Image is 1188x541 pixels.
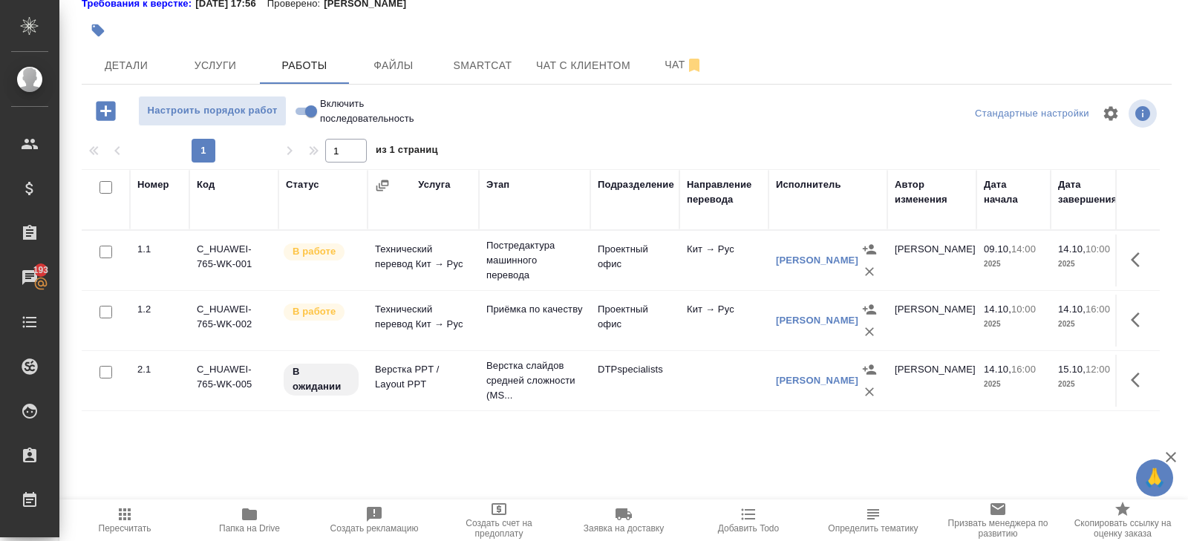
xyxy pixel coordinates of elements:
[1011,364,1036,375] p: 16:00
[776,315,858,326] a: [PERSON_NAME]
[282,302,360,322] div: Исполнитель выполняет работу
[1058,364,1086,375] p: 15.10,
[269,56,340,75] span: Работы
[376,141,438,163] span: из 1 страниц
[99,523,151,534] span: Пересчитать
[312,499,437,541] button: Создать рекламацию
[85,96,126,126] button: Добавить работу
[887,235,976,286] td: [PERSON_NAME]
[687,177,761,207] div: Направление перевода
[776,375,858,386] a: [PERSON_NAME]
[293,364,350,394] p: В ожидании
[887,355,976,407] td: [PERSON_NAME]
[1086,243,1110,255] p: 10:00
[1122,302,1158,338] button: Здесь прячутся важные кнопки
[1093,96,1129,131] span: Настроить таблицу
[590,235,679,286] td: Проектный офис
[598,177,674,192] div: Подразделение
[437,499,561,541] button: Создать счет на предоплату
[189,295,278,347] td: C_HUAWEI-765-WK-002
[447,56,518,75] span: Smartcat
[679,235,768,286] td: Кит → Рус
[679,295,768,347] td: Кит → Рус
[828,523,918,534] span: Определить тематику
[858,260,881,283] button: Удалить
[219,523,280,534] span: Папка на Drive
[1011,304,1036,315] p: 10:00
[418,177,450,192] div: Услуга
[1086,304,1110,315] p: 16:00
[486,177,509,192] div: Этап
[1069,518,1176,539] span: Скопировать ссылку на оценку заказа
[189,355,278,407] td: C_HUAWEI-765-WK-005
[189,235,278,286] td: C_HUAWEI-765-WK-001
[1011,243,1036,255] p: 14:00
[561,499,686,541] button: Заявка на доставку
[293,244,336,259] p: В работе
[1058,257,1117,272] p: 2025
[358,56,429,75] span: Файлы
[685,56,703,74] svg: Отписаться
[1058,243,1086,255] p: 14.10,
[1058,317,1117,332] p: 2025
[1058,377,1117,392] p: 2025
[320,96,428,126] span: Включить последовательность
[187,499,312,541] button: Папка на Drive
[1086,364,1110,375] p: 12:00
[887,295,976,347] td: [PERSON_NAME]
[590,355,679,407] td: DTPspecialists
[584,523,664,534] span: Заявка на доставку
[858,358,881,381] button: Назначить
[858,238,881,260] button: Назначить
[486,358,583,403] p: Верстка слайдов средней сложности (MS...
[486,302,583,317] p: Приёмка по качеству
[1136,459,1173,496] button: 🙏
[82,14,114,47] button: Добавить тэг
[330,523,419,534] span: Создать рекламацию
[4,259,56,296] a: 193
[858,321,881,343] button: Удалить
[895,177,969,207] div: Автор изменения
[197,177,215,192] div: Код
[91,56,162,75] span: Детали
[137,302,182,317] div: 1.2
[1060,499,1185,541] button: Скопировать ссылку на оценку заказа
[858,381,881,403] button: Удалить
[984,377,1043,392] p: 2025
[776,255,858,266] a: [PERSON_NAME]
[146,102,278,119] span: Настроить порядок работ
[286,177,319,192] div: Статус
[1122,362,1158,398] button: Здесь прячутся важные кнопки
[971,102,1093,125] div: split button
[282,242,360,262] div: Исполнитель выполняет работу
[944,518,1051,539] span: Призвать менеджера по развитию
[368,355,479,407] td: Верстка PPT / Layout PPT
[282,362,360,397] div: Исполнитель назначен, приступать к работе пока рано
[648,56,719,74] span: Чат
[486,238,583,283] p: Постредактура машинного перевода
[137,177,169,192] div: Номер
[180,56,251,75] span: Услуги
[984,243,1011,255] p: 09.10,
[590,295,679,347] td: Проектный офис
[1058,177,1117,207] div: Дата завершения
[686,499,811,541] button: Добавить Todo
[1142,462,1167,494] span: 🙏
[984,257,1043,272] p: 2025
[138,96,287,126] button: Настроить порядок работ
[536,56,630,75] span: Чат с клиентом
[62,499,187,541] button: Пересчитать
[25,263,58,278] span: 193
[1122,242,1158,278] button: Здесь прячутся важные кнопки
[984,177,1043,207] div: Дата начала
[137,362,182,377] div: 2.1
[446,518,552,539] span: Создать счет на предоплату
[936,499,1060,541] button: Призвать менеджера по развитию
[984,317,1043,332] p: 2025
[368,295,479,347] td: Технический перевод Кит → Рус
[811,499,936,541] button: Определить тематику
[776,177,841,192] div: Исполнитель
[984,364,1011,375] p: 14.10,
[984,304,1011,315] p: 14.10,
[137,242,182,257] div: 1.1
